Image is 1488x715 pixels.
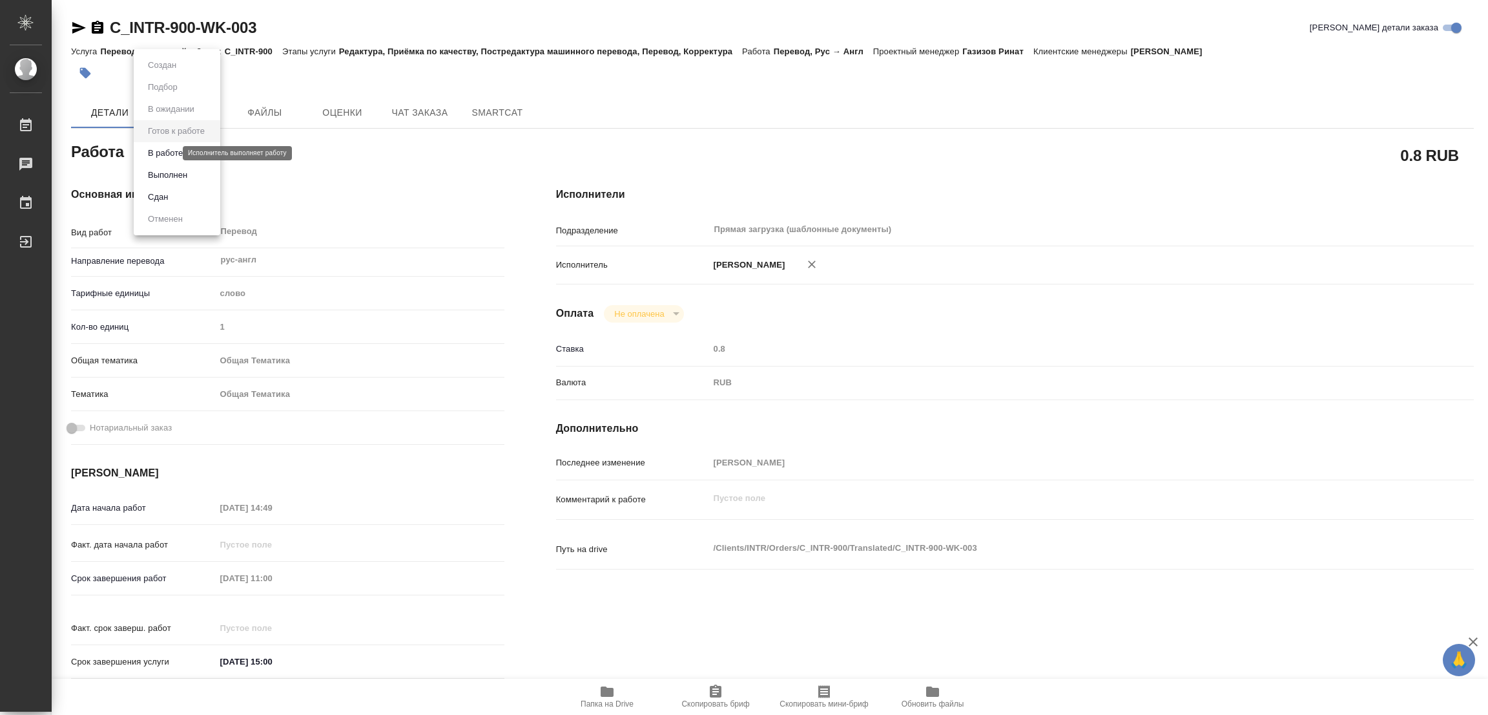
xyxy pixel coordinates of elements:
button: Отменен [144,212,187,226]
button: В ожидании [144,102,198,116]
button: Готов к работе [144,124,209,138]
button: В работе [144,146,187,160]
button: Сдан [144,190,172,204]
button: Подбор [144,80,181,94]
button: Создан [144,58,180,72]
button: Выполнен [144,168,191,182]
